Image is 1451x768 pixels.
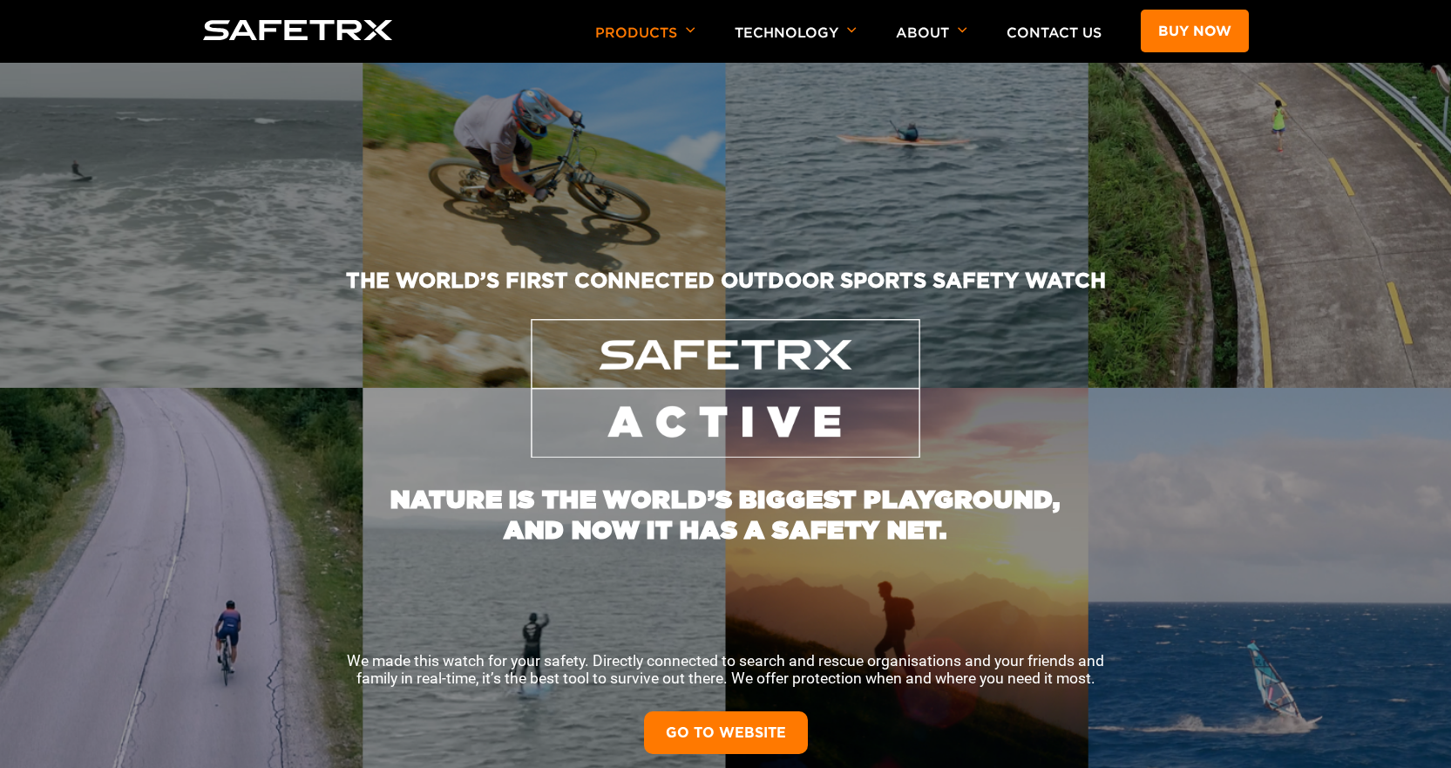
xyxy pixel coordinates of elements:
h1: NATURE IS THE WORLD’S BIGGEST PLAYGROUND, AND NOW IT HAS A SAFETY NET. [377,458,1075,545]
p: Technology [735,24,857,63]
h2: THE WORLD’S FIRST CONNECTED OUTDOOR SPORTS SAFETY WATCH [146,268,1306,319]
p: We made this watch for your safety. Directly connected to search and rescue organisations and you... [334,652,1118,687]
p: Products [595,24,695,63]
p: About [896,24,967,63]
a: GO TO WEBSITE [644,711,808,754]
a: Buy now [1141,10,1249,52]
img: Logo SafeTrx [203,20,393,40]
img: SafeTrx Active Logo [531,319,921,458]
img: Arrow down icon [847,27,857,33]
a: Contact Us [1007,24,1102,41]
img: Arrow down icon [958,27,967,33]
img: Arrow down icon [686,27,695,33]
